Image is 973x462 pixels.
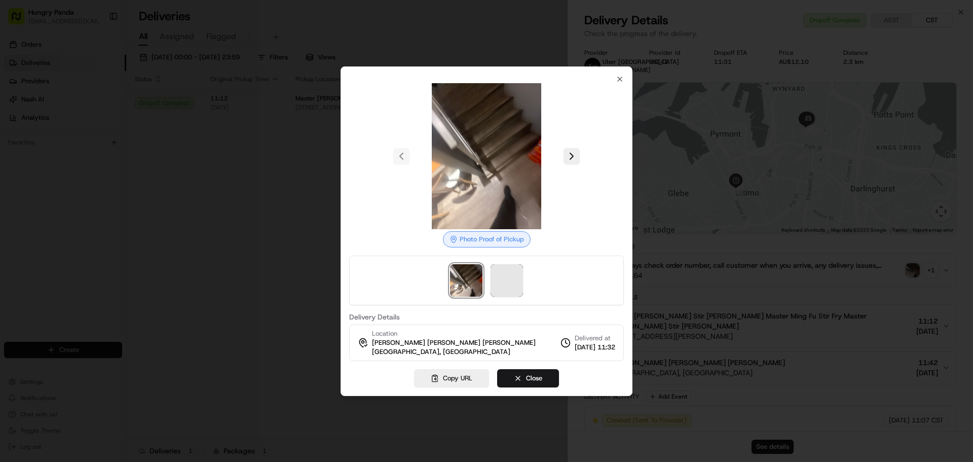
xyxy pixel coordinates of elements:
[349,313,624,321] label: Delivery Details
[443,231,531,247] div: Photo Proof of Pickup
[372,347,510,357] span: [GEOGRAPHIC_DATA], [GEOGRAPHIC_DATA]
[372,338,536,347] span: [PERSON_NAME] [PERSON_NAME] [PERSON_NAME]
[414,369,489,387] button: Copy URL
[414,83,559,229] img: photo_proof_of_pickup image
[497,369,559,387] button: Close
[575,334,615,343] span: Delivered at
[450,264,482,297] img: photo_proof_of_pickup image
[575,343,615,352] span: [DATE] 11:32
[372,329,397,338] span: Location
